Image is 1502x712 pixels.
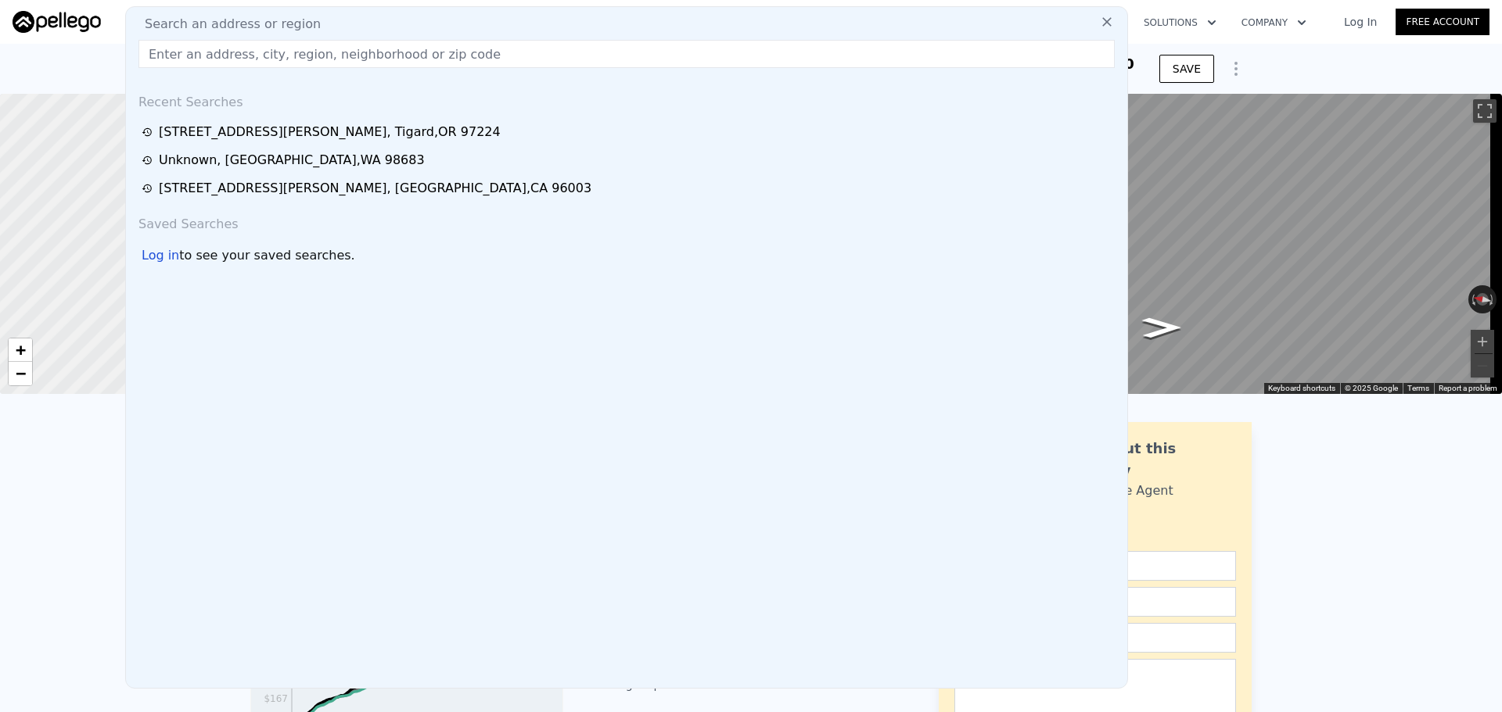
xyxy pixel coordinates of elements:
[1131,9,1229,37] button: Solutions
[1407,384,1429,392] a: Terms
[1325,14,1396,30] a: Log In
[132,81,1121,118] div: Recent Searches
[1268,383,1335,394] button: Keyboard shortcuts
[1489,285,1497,313] button: Rotate clockwise
[159,179,591,198] div: [STREET_ADDRESS][PERSON_NAME] , [GEOGRAPHIC_DATA] , CA 96003
[1159,55,1214,83] button: SAVE
[132,15,321,34] span: Search an address or region
[1471,354,1494,377] button: Zoom out
[1126,313,1198,343] path: Go South, OR-141
[179,246,354,265] span: to see your saved searches.
[264,693,288,704] tspan: $167
[16,340,26,360] span: +
[1345,384,1398,392] span: © 2025 Google
[16,363,26,383] span: −
[1468,285,1477,313] button: Rotate counterclockwise
[159,123,501,141] div: [STREET_ADDRESS][PERSON_NAME] , Tigard , OR 97224
[1396,9,1489,35] a: Free Account
[1471,330,1494,353] button: Zoom in
[1220,53,1252,84] button: Show Options
[1229,9,1319,37] button: Company
[9,338,32,362] a: Zoom in
[159,151,425,170] div: Unknown , [GEOGRAPHIC_DATA] , WA 98683
[142,151,1116,170] a: Unknown, [GEOGRAPHIC_DATA],WA 98683
[132,202,1121,240] div: Saved Searches
[142,179,1116,198] a: [STREET_ADDRESS][PERSON_NAME], [GEOGRAPHIC_DATA],CA 96003
[142,123,1116,141] a: [STREET_ADDRESS][PERSON_NAME], Tigard,OR 97224
[138,40,1115,68] input: Enter an address, city, region, neighborhood or zip code
[13,11,101,33] img: Pellego
[1473,99,1497,123] button: Toggle fullscreen view
[1439,384,1497,392] a: Report a problem
[142,246,179,265] div: Log in
[9,362,32,385] a: Zoom out
[1062,438,1236,481] div: Ask about this property
[1468,291,1497,308] button: Reset the view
